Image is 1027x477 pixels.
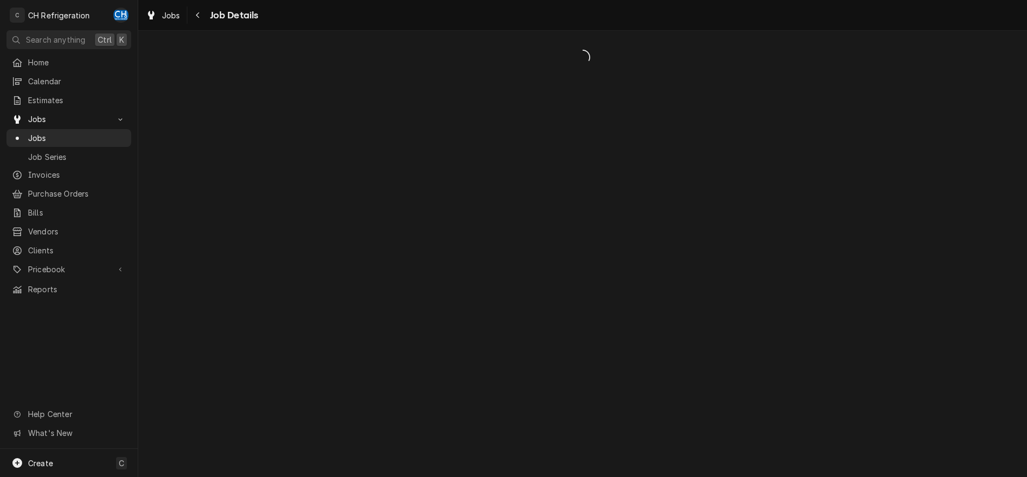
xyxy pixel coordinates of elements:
a: Go to What's New [6,424,131,442]
a: Go to Pricebook [6,260,131,278]
a: Job Series [6,148,131,166]
span: Home [28,57,126,68]
span: Purchase Orders [28,188,126,199]
span: K [119,34,124,45]
span: Create [28,459,53,468]
a: Home [6,53,131,71]
span: Loading... [138,46,1027,69]
span: Estimates [28,95,126,106]
a: Jobs [141,6,185,24]
a: Estimates [6,91,131,109]
a: Go to Help Center [6,405,131,423]
a: Purchase Orders [6,185,131,203]
button: Navigate back [190,6,207,24]
a: Calendar [6,72,131,90]
span: Job Series [28,151,126,163]
span: Ctrl [98,34,112,45]
a: Go to Jobs [6,110,131,128]
span: Jobs [162,10,180,21]
div: C [10,8,25,23]
a: Vendors [6,223,131,240]
a: Reports [6,280,131,298]
span: Jobs [28,132,126,144]
span: Jobs [28,113,110,125]
a: Invoices [6,166,131,184]
span: Job Details [207,8,259,23]
span: Invoices [28,169,126,180]
span: Clients [28,245,126,256]
span: Pricebook [28,264,110,275]
a: Clients [6,241,131,259]
span: What's New [28,427,125,439]
div: Chris Hiraga's Avatar [113,8,129,23]
a: Jobs [6,129,131,147]
button: Search anythingCtrlK [6,30,131,49]
span: Bills [28,207,126,218]
span: Vendors [28,226,126,237]
span: C [119,458,124,469]
span: Help Center [28,408,125,420]
div: CH Refrigeration [28,10,90,21]
span: Reports [28,284,126,295]
span: Search anything [26,34,85,45]
a: Bills [6,204,131,221]
div: CH [113,8,129,23]
span: Calendar [28,76,126,87]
